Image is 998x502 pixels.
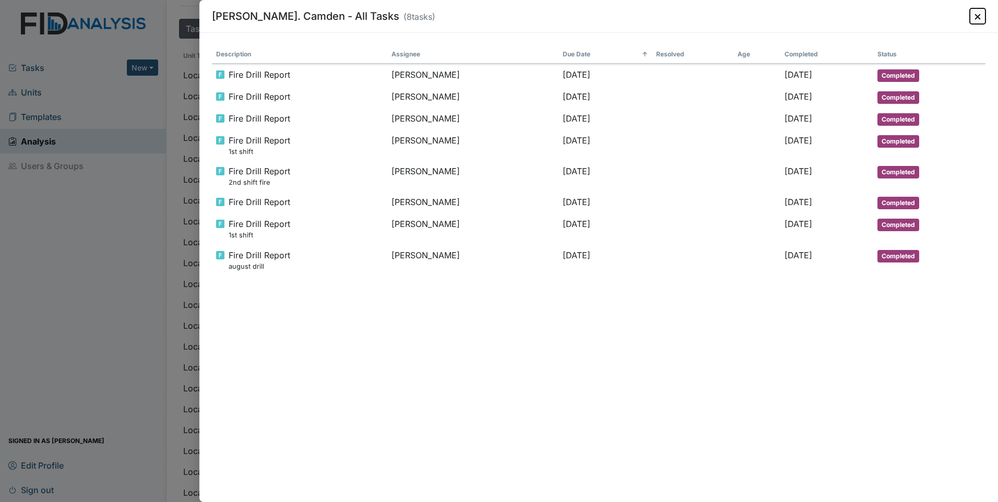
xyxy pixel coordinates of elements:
[229,165,290,187] span: Fire Drill Report 2nd shift fire
[785,197,812,207] span: [DATE]
[229,147,290,157] small: 1st shift
[229,196,290,208] span: Fire Drill Report
[642,50,648,59] span: ↑
[785,113,812,124] span: [DATE]
[877,69,919,82] span: Completed
[877,166,919,178] span: Completed
[229,249,290,271] span: Fire Drill Report august drill
[229,112,290,125] span: Fire Drill Report
[563,91,590,102] span: [DATE]
[652,45,733,64] th: Toggle SortBy
[877,91,919,104] span: Completed
[780,45,874,64] th: Toggle SortBy
[733,45,780,64] th: Toggle SortBy
[212,8,435,24] h3: [PERSON_NAME]. Camden - All Tasks
[387,45,559,64] th: Toggle SortBy
[387,108,559,130] td: [PERSON_NAME]
[387,161,559,192] td: [PERSON_NAME]
[229,261,290,271] small: august drill
[387,64,559,86] td: [PERSON_NAME]
[403,11,435,22] span: ( 8 tasks)
[877,135,919,148] span: Completed
[877,219,919,231] span: Completed
[387,245,559,276] td: [PERSON_NAME]
[785,219,812,229] span: [DATE]
[785,166,812,176] span: [DATE]
[563,250,590,260] span: [DATE]
[970,8,985,24] button: ×
[229,68,290,81] span: Fire Drill Report
[229,230,290,240] small: 1st shift
[785,250,812,260] span: [DATE]
[212,45,387,64] th: Toggle SortBy
[387,213,559,244] td: [PERSON_NAME]
[229,218,290,240] span: Fire Drill Report 1st shift
[387,192,559,213] td: [PERSON_NAME]
[785,91,812,102] span: [DATE]
[563,69,590,80] span: [DATE]
[229,90,290,103] span: Fire Drill Report
[873,45,985,64] th: Toggle SortBy
[563,197,590,207] span: [DATE]
[563,166,590,176] span: [DATE]
[877,113,919,126] span: Completed
[387,86,559,108] td: [PERSON_NAME]
[563,113,590,124] span: [DATE]
[229,134,290,157] span: Fire Drill Report 1st shift
[563,135,590,146] span: [DATE]
[877,250,919,262] span: Completed
[563,219,590,229] span: [DATE]
[387,130,559,161] td: [PERSON_NAME]
[785,69,812,80] span: [DATE]
[229,177,290,187] small: 2nd shift fire
[877,197,919,209] span: Completed
[559,45,652,64] th: Toggle SortBy
[785,135,812,146] span: [DATE]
